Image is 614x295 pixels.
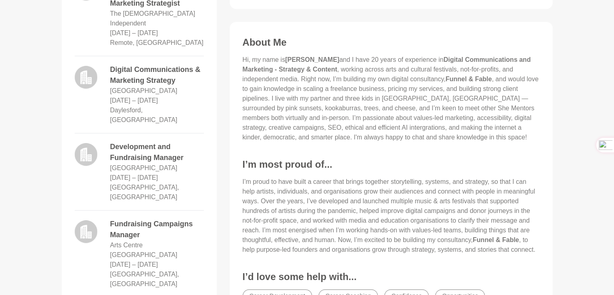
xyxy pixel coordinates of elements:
[110,174,158,181] time: [DATE] – [DATE]
[110,9,204,28] dd: The [DEMOGRAPHIC_DATA] Independent
[75,220,97,243] img: logo
[110,86,178,96] dd: [GEOGRAPHIC_DATA]
[110,260,158,270] dd: March 2023 – August 2023
[110,105,204,125] dd: Daylesford, [GEOGRAPHIC_DATA]
[110,219,204,240] dd: Fundraising Campaigns Manager
[110,97,158,104] time: [DATE] – [DATE]
[110,28,158,38] dd: March 2025 – September 2025
[110,141,204,163] dd: Development and Fundraising Manager
[473,236,519,243] strong: Funnel & Fable
[75,66,97,88] img: logo
[243,36,540,48] h3: About Me
[446,76,492,82] strong: Funnel & Fable
[110,96,158,105] dd: August 2024 – August 2025
[110,173,158,183] dd: March 2024 – August 2024
[110,261,158,268] time: [DATE] – [DATE]
[110,270,204,289] dd: [GEOGRAPHIC_DATA], [GEOGRAPHIC_DATA]
[110,163,178,173] dd: [GEOGRAPHIC_DATA]
[285,56,339,63] strong: [PERSON_NAME]
[110,240,204,260] dd: Arts Centre [GEOGRAPHIC_DATA]
[243,55,540,142] p: Hi, my name is and I have 20 years of experience in , working across arts and cultural festivals,...
[243,271,540,283] h3: I’d love some help with...
[110,64,204,86] dd: Digital Communications & Marketing Strategy
[75,143,97,166] img: logo
[110,29,158,36] time: [DATE] – [DATE]
[243,177,540,255] p: I’m proud to have built a career that brings together storytelling, systems, and strategy, so tha...
[110,38,203,48] dd: Remote, [GEOGRAPHIC_DATA]
[243,158,540,171] h3: I’m most proud of...
[110,183,204,202] dd: [GEOGRAPHIC_DATA], [GEOGRAPHIC_DATA]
